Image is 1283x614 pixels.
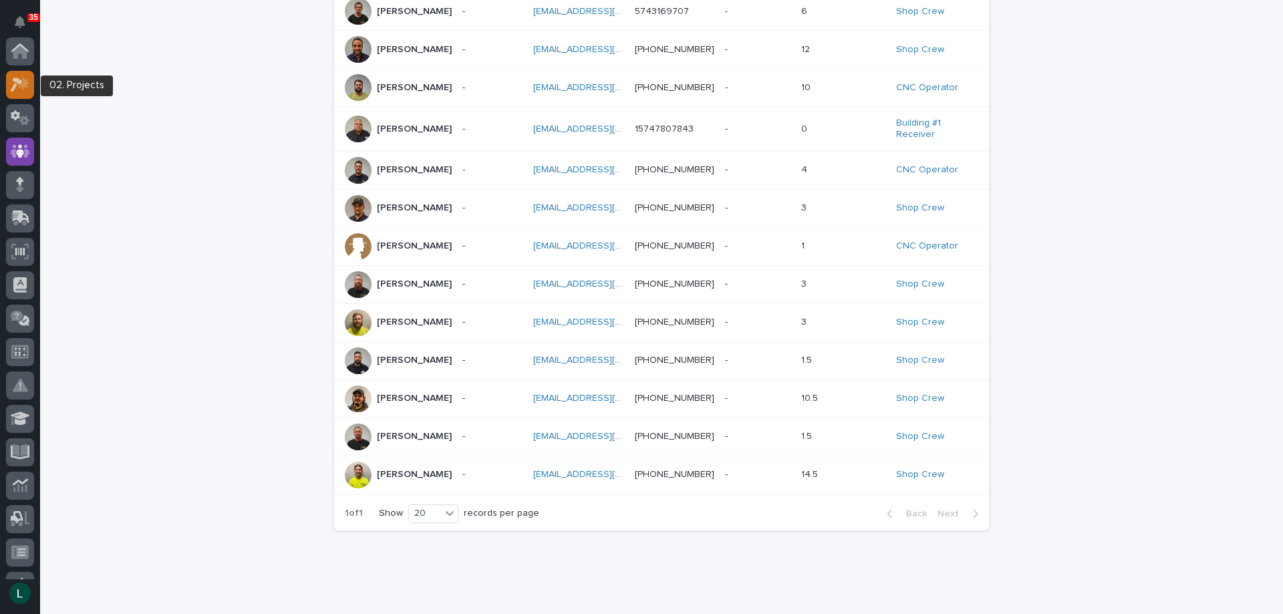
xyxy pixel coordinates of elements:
p: 12 [801,41,813,55]
p: - [462,121,468,135]
p: Show [379,508,403,519]
p: records per page [464,508,539,519]
a: [PHONE_NUMBER] [635,165,714,174]
a: [PHONE_NUMBER] [635,83,714,92]
a: 15747807843 [635,124,694,134]
div: 20 [409,506,441,520]
a: Shop Crew [896,393,944,404]
a: [PHONE_NUMBER] [635,203,714,212]
p: 1.5 [801,352,815,366]
p: 1 [801,238,807,252]
tr: [PERSON_NAME]-- [EMAIL_ADDRESS][DOMAIN_NAME] [PHONE_NUMBER] -- 14.514.5 Shop Crew [334,456,989,494]
p: [PERSON_NAME] [377,393,452,404]
a: [EMAIL_ADDRESS][DOMAIN_NAME] [533,470,684,479]
p: 3 [801,314,809,328]
p: [PERSON_NAME] [377,431,452,442]
a: Shop Crew [896,6,944,17]
p: - [462,200,468,214]
p: - [462,80,468,94]
p: - [462,428,468,442]
tr: [PERSON_NAME]-- [EMAIL_ADDRESS][DOMAIN_NAME] [PHONE_NUMBER] -- 1010 CNC Operator [334,69,989,107]
button: Next [932,508,989,520]
a: CNC Operator [896,82,958,94]
tr: [PERSON_NAME]-- [EMAIL_ADDRESS][DOMAIN_NAME] [PHONE_NUMBER] -- 10.510.5 Shop Crew [334,379,989,418]
p: 3 [801,200,809,214]
a: [EMAIL_ADDRESS][DOMAIN_NAME] [533,317,684,327]
tr: [PERSON_NAME]-- [EMAIL_ADDRESS][DOMAIN_NAME] [PHONE_NUMBER] -- 1.51.5 Shop Crew [334,418,989,456]
a: Shop Crew [896,44,944,55]
a: [PHONE_NUMBER] [635,432,714,441]
span: Next [938,509,967,518]
p: - [462,314,468,328]
p: - [725,466,730,480]
a: 5743169707 [635,7,689,16]
p: - [462,41,468,55]
p: 10 [801,80,813,94]
p: - [462,466,468,480]
tr: [PERSON_NAME]-- [EMAIL_ADDRESS][DOMAIN_NAME] [PHONE_NUMBER] -- 33 Shop Crew [334,189,989,227]
p: [PERSON_NAME] [377,317,452,328]
a: CNC Operator [896,241,958,252]
tr: [PERSON_NAME]-- [EMAIL_ADDRESS][DOMAIN_NAME] [PHONE_NUMBER] -- 44 CNC Operator [334,151,989,189]
p: 6 [801,3,810,17]
p: 4 [801,162,810,176]
tr: [PERSON_NAME]-- [EMAIL_ADDRESS][DOMAIN_NAME] [PHONE_NUMBER] -- 33 Shop Crew [334,265,989,303]
p: 0 [801,121,810,135]
p: [PERSON_NAME] [377,355,452,366]
p: - [725,428,730,442]
p: 3 [801,276,809,290]
a: [EMAIL_ADDRESS][DOMAIN_NAME] [533,432,684,441]
a: [PHONE_NUMBER] [635,279,714,289]
p: - [725,162,730,176]
p: [PERSON_NAME] [377,124,452,135]
p: - [725,80,730,94]
a: Building #1 Receiver [896,118,968,140]
a: Shop Crew [896,469,944,480]
p: - [725,121,730,135]
p: - [462,238,468,252]
a: Shop Crew [896,317,944,328]
p: [PERSON_NAME] [377,82,452,94]
a: [PHONE_NUMBER] [635,45,714,54]
a: [EMAIL_ADDRESS][DOMAIN_NAME] [533,355,684,365]
p: - [462,162,468,176]
p: [PERSON_NAME] [377,241,452,252]
p: 10.5 [801,390,821,404]
p: - [725,200,730,214]
p: [PERSON_NAME] [377,202,452,214]
button: Back [876,508,932,520]
a: [EMAIL_ADDRESS][DOMAIN_NAME] [533,124,684,134]
a: [PHONE_NUMBER] [635,355,714,365]
a: CNC Operator [896,164,958,176]
a: [EMAIL_ADDRESS][DOMAIN_NAME] [533,7,684,16]
p: - [725,352,730,366]
a: [EMAIL_ADDRESS][DOMAIN_NAME] [533,241,684,251]
p: 1 of 1 [334,497,374,530]
a: Shop Crew [896,279,944,290]
tr: [PERSON_NAME]-- [EMAIL_ADDRESS][DOMAIN_NAME] [PHONE_NUMBER] -- 1212 Shop Crew [334,31,989,69]
button: users-avatar [6,579,34,607]
tr: [PERSON_NAME]-- [EMAIL_ADDRESS][DOMAIN_NAME] [PHONE_NUMBER] -- 33 Shop Crew [334,303,989,341]
tr: [PERSON_NAME]-- [EMAIL_ADDRESS][DOMAIN_NAME] [PHONE_NUMBER] -- 1.51.5 Shop Crew [334,341,989,379]
a: [PHONE_NUMBER] [635,394,714,403]
p: - [725,390,730,404]
a: [PHONE_NUMBER] [635,317,714,327]
p: 35 [29,13,38,22]
tr: [PERSON_NAME]-- [EMAIL_ADDRESS][DOMAIN_NAME] 15747807843 -- 00 Building #1 Receiver [334,107,989,152]
a: Shop Crew [896,431,944,442]
a: [EMAIL_ADDRESS][DOMAIN_NAME] [533,279,684,289]
p: - [725,238,730,252]
p: [PERSON_NAME] [377,6,452,17]
p: [PERSON_NAME] [377,164,452,176]
p: - [462,390,468,404]
a: [EMAIL_ADDRESS][DOMAIN_NAME] [533,45,684,54]
p: - [725,3,730,17]
a: [PHONE_NUMBER] [635,470,714,479]
p: 14.5 [801,466,821,480]
p: [PERSON_NAME] [377,469,452,480]
p: - [725,41,730,55]
tr: [PERSON_NAME]-- [EMAIL_ADDRESS][DOMAIN_NAME] [PHONE_NUMBER] -- 11 CNC Operator [334,227,989,265]
a: Shop Crew [896,355,944,366]
div: Notifications35 [17,16,34,37]
button: Notifications [6,8,34,36]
